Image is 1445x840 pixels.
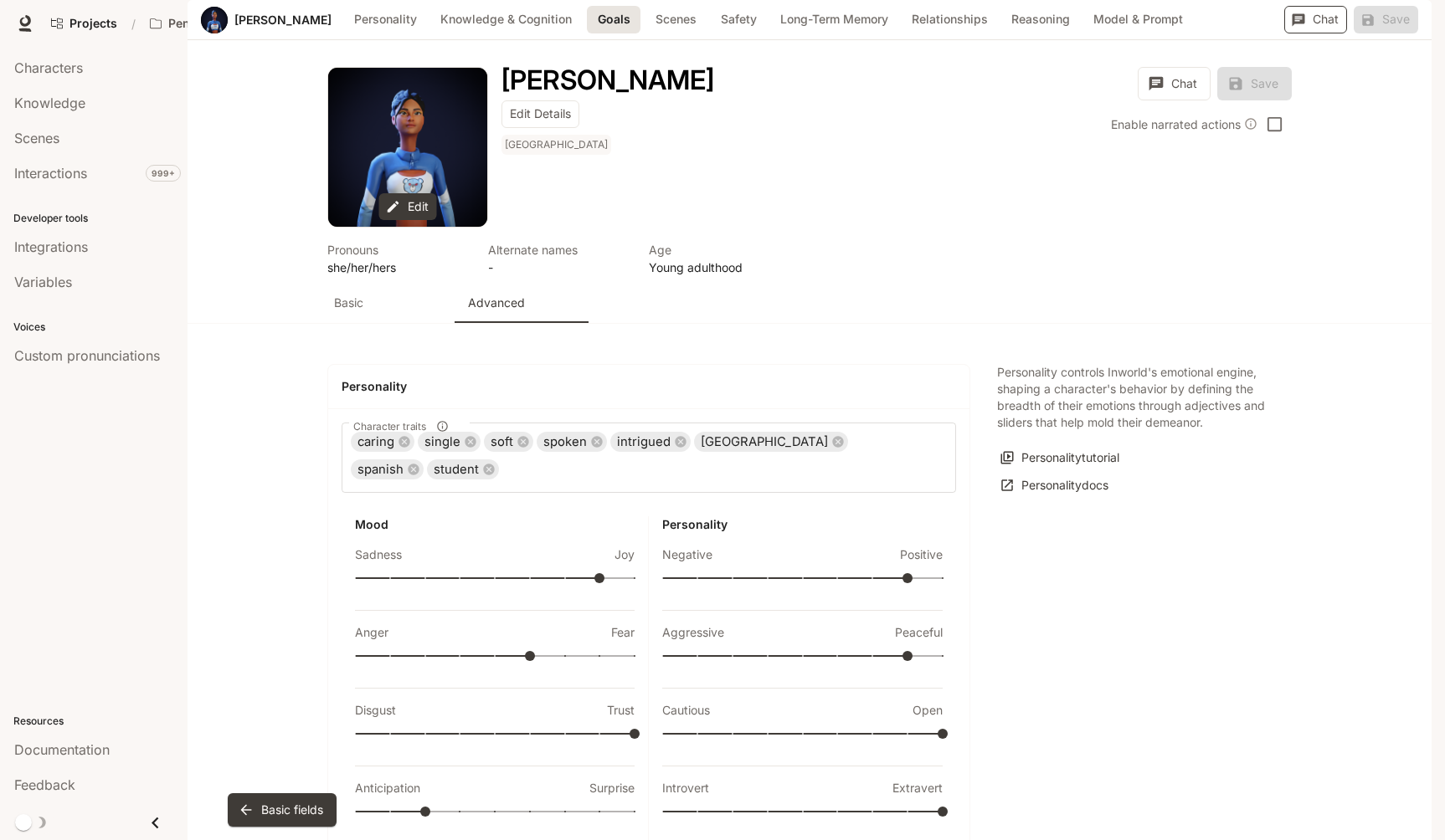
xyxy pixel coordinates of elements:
[488,241,629,259] p: Alternate names
[903,6,996,33] button: Relationships
[125,15,142,33] div: /
[501,67,714,94] button: Open character details dialog
[895,624,943,641] p: Peaceful
[589,780,635,796] p: Surprise
[431,415,454,438] button: Character traits
[484,433,520,452] span: soft
[662,546,712,563] p: Negative
[611,624,635,641] p: Fear
[662,624,724,641] p: Aggressive
[488,259,629,276] p: -
[418,432,481,452] div: single
[327,259,468,276] p: she/her/hers
[201,7,228,33] div: Avatar image
[44,7,125,40] a: Go to projects
[892,780,943,796] p: Extravert
[488,241,629,276] button: Open character details dialog
[615,546,635,563] p: Joy
[649,241,789,276] button: Open character details dialog
[537,432,607,452] div: spoken
[69,17,117,31] span: Projects
[501,64,714,96] h1: [PERSON_NAME]
[334,295,363,311] p: Basic
[772,6,897,33] button: Long-Term Memory
[201,7,228,33] button: Open character avatar dialog
[997,472,1113,499] a: Personalitydocs
[346,6,425,33] button: Personality
[234,14,332,26] a: [PERSON_NAME]
[427,460,486,479] span: student
[432,6,580,33] button: Knowledge & Cognition
[505,138,608,151] p: [GEOGRAPHIC_DATA]
[647,6,705,33] button: Scenes
[342,378,956,395] h4: Personality
[501,135,615,161] button: Open character details dialog
[587,6,640,33] button: Goals
[351,460,410,479] span: spanish
[1284,6,1347,33] button: Chat
[418,433,467,452] span: single
[355,702,396,719] p: Disgust
[900,546,943,563] p: Positive
[1003,6,1078,33] button: Reasoning
[168,17,262,31] p: Pen Pals [Production]
[327,241,468,276] button: Open character details dialog
[610,432,691,452] div: intrigued
[649,241,789,259] p: Age
[537,433,594,452] span: spoken
[997,364,1265,431] p: Personality controls Inworld's emotional engine, shaping a character's behavior by defining the b...
[694,433,835,452] span: [GEOGRAPHIC_DATA]
[228,793,337,827] button: Basic fields
[501,135,615,155] span: Spain
[355,780,420,796] p: Anticipation
[607,702,635,719] p: Trust
[427,459,499,479] div: student
[353,419,426,433] span: Character traits
[327,241,468,259] p: Pronouns
[712,6,765,33] button: Safety
[913,702,943,719] p: Open
[355,546,402,563] p: Sadness
[351,459,424,479] div: spanish
[662,516,943,533] h6: Personality
[355,624,388,641] p: Anger
[1111,115,1257,133] div: Enable narrated actions
[351,432,414,452] div: caring
[1085,6,1191,33] button: Model & Prompt
[484,432,533,452] div: soft
[468,295,525,311] p: Advanced
[1138,67,1211,100] button: Chat
[610,433,677,452] span: intrigued
[328,68,487,227] button: Open character avatar dialog
[501,100,579,128] button: Edit Details
[379,193,437,221] button: Edit
[328,68,487,227] div: Avatar image
[662,780,709,796] p: Introvert
[351,433,401,452] span: caring
[355,516,635,533] h6: Mood
[694,432,848,452] div: [GEOGRAPHIC_DATA]
[997,444,1124,472] button: Personalitytutorial
[142,7,288,40] button: Open workspace menu
[649,259,789,276] p: Young adulthood
[662,702,710,719] p: Cautious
